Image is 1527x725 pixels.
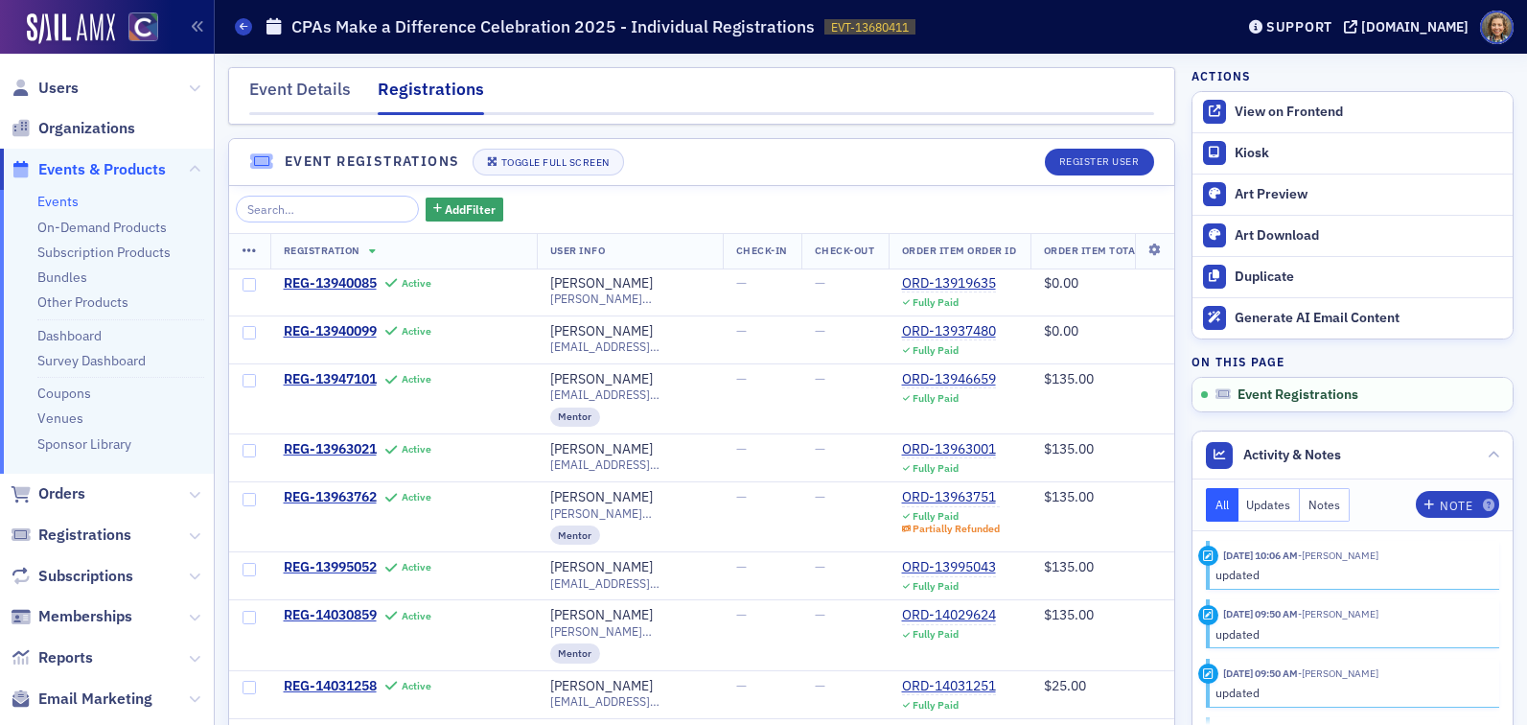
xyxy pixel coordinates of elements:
a: Bundles [37,269,87,286]
img: SailAMX [27,13,115,44]
span: $135.00 [1044,558,1094,575]
div: Toggle Full Screen [501,157,610,168]
span: EVT-13680411 [831,19,909,35]
a: Subscriptions [11,566,133,587]
span: — [815,440,825,457]
span: [EMAIL_ADDRESS][DOMAIN_NAME] [550,694,709,709]
div: Registrations [378,77,484,115]
a: REG-13995052Active [284,559,523,576]
span: $135.00 [1044,440,1094,457]
span: Reports [38,647,93,668]
a: Registrations [11,525,131,546]
time: 6/26/2025 09:50 AM [1223,607,1298,620]
a: [PERSON_NAME] [550,559,653,576]
div: updated [1215,566,1487,583]
div: Note [1440,501,1472,511]
a: ORD-13963751 [902,489,1001,506]
a: Dashboard [37,327,102,344]
span: [PERSON_NAME][EMAIL_ADDRESS][DOMAIN_NAME] [550,506,709,521]
a: ORD-14029624 [902,607,996,624]
a: Coupons [37,385,91,402]
span: REG-14031258 [284,678,377,695]
span: Tiffany Carson [1298,667,1378,680]
a: Venues [37,409,83,427]
a: ORD-13963001 [902,441,996,458]
span: Add Filter [445,200,496,218]
span: — [736,677,747,694]
a: [PERSON_NAME] [550,323,653,340]
span: Check-In [736,244,788,257]
div: Fully Paid [913,392,959,405]
button: Updates [1238,488,1301,522]
h4: Actions [1192,67,1251,84]
span: $135.00 [1044,488,1094,505]
span: Tiffany Carson [1298,607,1378,620]
span: — [736,558,747,575]
a: Reports [11,647,93,668]
div: Art Download [1235,227,1503,245]
a: REG-13940085Active [284,275,523,292]
span: Memberships [38,606,132,627]
span: REG-13963762 [284,489,377,506]
a: ORD-13946659 [902,371,996,388]
a: Sponsor Library [37,435,131,453]
h1: CPAs Make a Difference Celebration 2025 - Individual Registrations [291,15,815,38]
h4: On this page [1192,353,1514,370]
div: Fully Paid [913,344,959,357]
a: Survey Dashboard [37,352,146,369]
span: Users [38,78,79,99]
span: Order Item Order ID [902,244,1017,257]
div: [DOMAIN_NAME] [1361,18,1469,35]
div: Active [402,561,431,573]
div: Active [402,325,431,338]
div: Event Details [249,77,351,112]
span: [EMAIL_ADDRESS][DOMAIN_NAME] [550,339,709,354]
span: $135.00 [1044,370,1094,387]
a: [PERSON_NAME] [550,275,653,292]
div: Update [1198,664,1218,684]
div: Mentor [550,526,601,545]
span: REG-13940099 [284,323,377,340]
a: [PERSON_NAME] [550,371,653,388]
a: ORD-13995043 [902,559,996,576]
a: [PERSON_NAME] [550,489,653,506]
a: REG-13963762Active [284,489,523,506]
div: Mentor [550,643,601,663]
span: — [815,488,825,505]
a: Organizations [11,118,135,139]
h4: Event Registrations [285,152,460,172]
time: 6/26/2025 09:50 AM [1223,667,1298,680]
div: Update [1198,605,1218,625]
a: View on Frontend [1192,92,1513,132]
a: Other Products [37,293,128,311]
span: — [736,606,747,623]
span: — [736,322,747,339]
a: [PERSON_NAME] [550,441,653,458]
div: updated [1215,625,1487,643]
span: Profile [1480,11,1514,44]
span: Registrations [38,525,131,546]
a: REG-13940099Active [284,323,523,340]
button: AddFilter [426,198,504,222]
div: Active [402,680,431,692]
span: REG-14030859 [284,607,377,624]
div: Partially Refunded [913,523,1000,535]
span: Events & Products [38,159,166,180]
div: Update [1198,546,1218,566]
span: Email Marketing [38,689,152,710]
span: [EMAIL_ADDRESS][DOMAIN_NAME] [550,576,709,591]
span: — [815,274,825,292]
div: Fully Paid [913,699,959,712]
time: 6/26/2025 10:06 AM [1223,549,1298,562]
span: Subscriptions [38,566,133,587]
span: Registration [284,244,360,257]
a: [PERSON_NAME] [550,607,653,624]
span: — [736,274,747,292]
div: ORD-14031251 [902,678,996,695]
